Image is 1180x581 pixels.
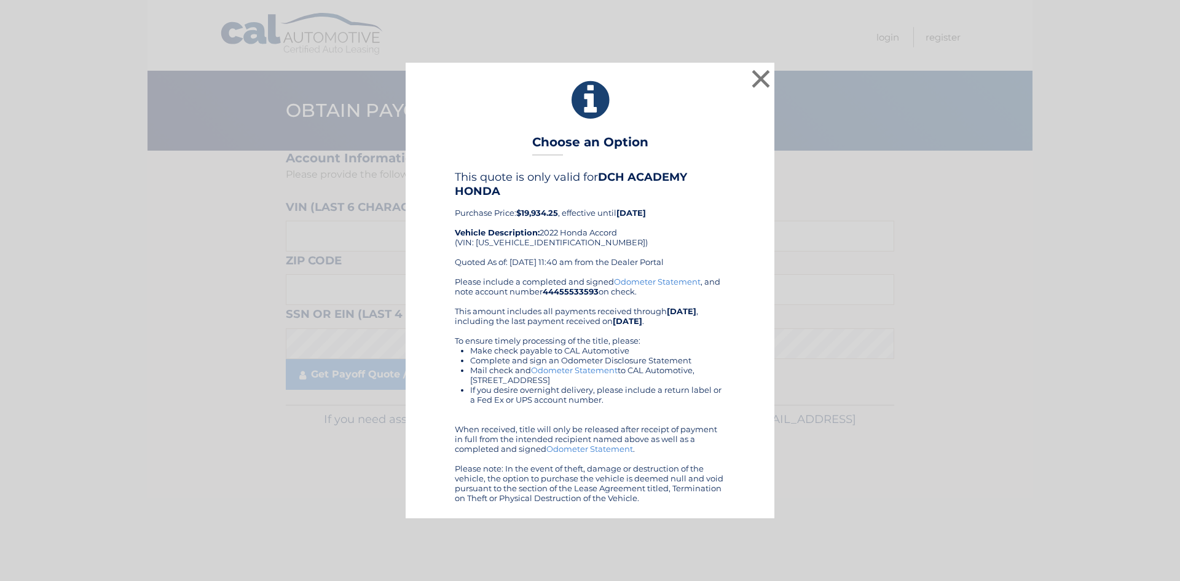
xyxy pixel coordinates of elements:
div: Purchase Price: , effective until 2022 Honda Accord (VIN: [US_VEHICLE_IDENTIFICATION_NUMBER]) Quo... [455,170,725,276]
b: [DATE] [667,306,696,316]
strong: Vehicle Description: [455,227,540,237]
b: [DATE] [613,316,642,326]
li: Mail check and to CAL Automotive, [STREET_ADDRESS] [470,365,725,385]
li: Complete and sign an Odometer Disclosure Statement [470,355,725,365]
button: × [749,66,773,91]
b: DCH ACADEMY HONDA [455,170,687,197]
li: If you desire overnight delivery, please include a return label or a Fed Ex or UPS account number. [470,385,725,405]
b: [DATE] [616,208,646,218]
a: Odometer Statement [546,444,633,454]
h3: Choose an Option [532,135,648,156]
h4: This quote is only valid for [455,170,725,197]
div: Please include a completed and signed , and note account number on check. This amount includes al... [455,277,725,503]
b: 44455533593 [543,287,599,296]
b: $19,934.25 [516,208,558,218]
a: Odometer Statement [531,365,618,375]
li: Make check payable to CAL Automotive [470,346,725,355]
a: Odometer Statement [614,277,701,287]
